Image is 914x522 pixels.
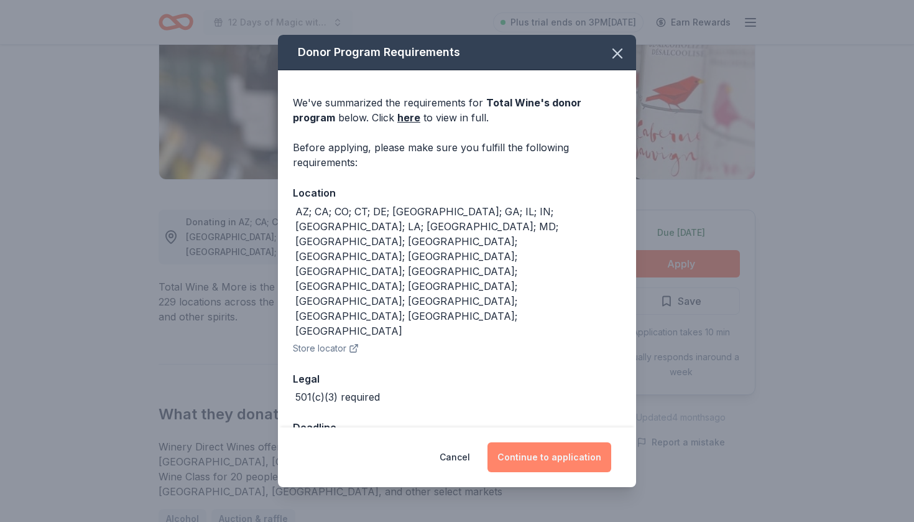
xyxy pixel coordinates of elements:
div: We've summarized the requirements for below. Click to view in full. [293,95,621,125]
div: Deadline [293,419,621,436]
button: Store locator [293,341,359,356]
button: Cancel [440,442,470,472]
button: Continue to application [487,442,611,472]
div: AZ; CA; CO; CT; DE; [GEOGRAPHIC_DATA]; GA; IL; IN; [GEOGRAPHIC_DATA]; LA; [GEOGRAPHIC_DATA]; MD; ... [295,204,621,338]
div: Before applying, please make sure you fulfill the following requirements: [293,140,621,170]
div: 501(c)(3) required [295,389,380,404]
div: Donor Program Requirements [278,35,636,70]
a: here [397,110,420,125]
div: Legal [293,371,621,387]
div: Location [293,185,621,201]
